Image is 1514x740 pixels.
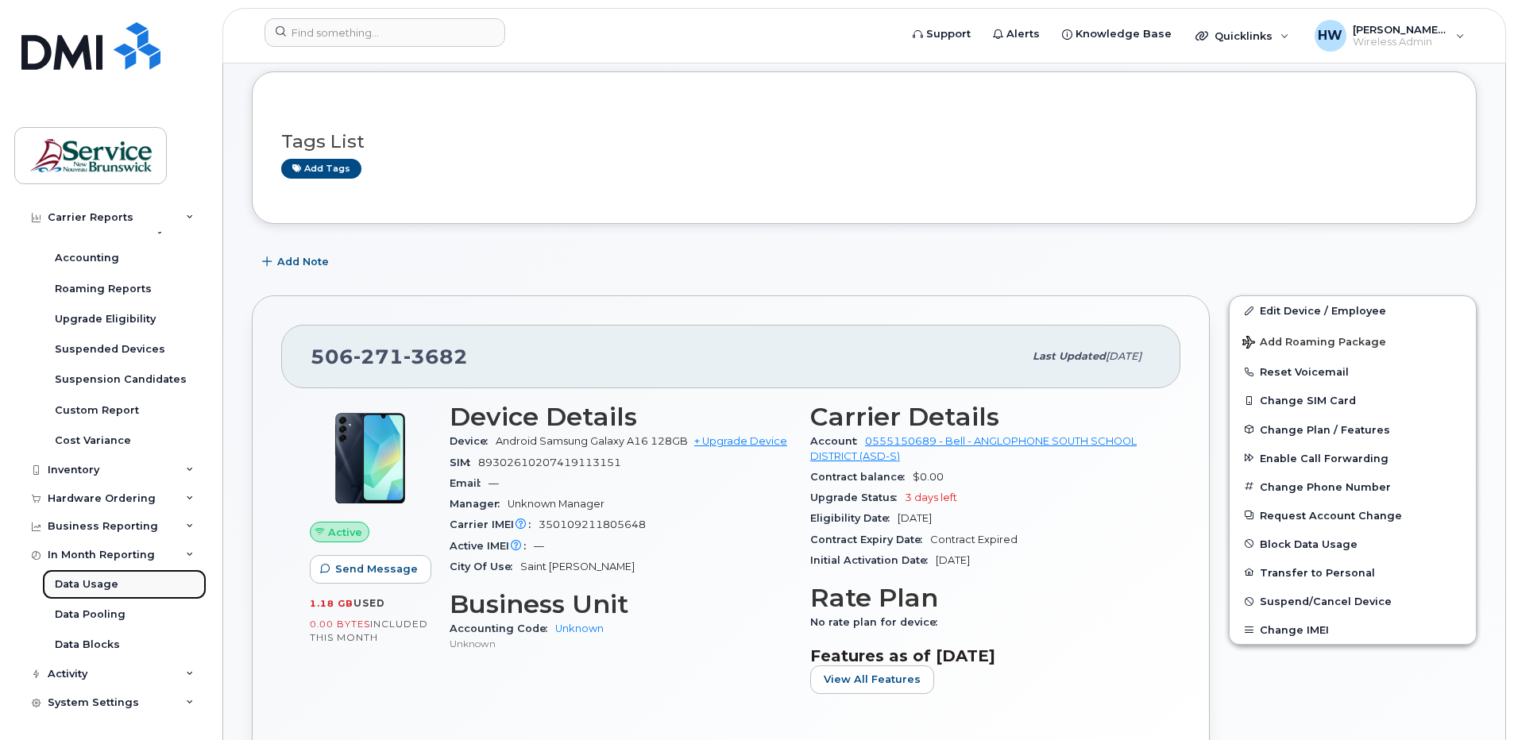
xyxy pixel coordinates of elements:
[489,477,499,489] span: —
[898,512,932,524] span: [DATE]
[810,554,936,566] span: Initial Activation Date
[252,248,342,276] button: Add Note
[353,597,385,609] span: used
[1230,444,1476,472] button: Enable Call Forwarding
[310,619,370,630] span: 0.00 Bytes
[404,345,468,368] span: 3682
[520,561,635,572] span: Saint [PERSON_NAME]
[810,584,1152,612] h3: Rate Plan
[1260,423,1390,435] span: Change Plan / Features
[450,561,520,572] span: City Of Use
[810,534,930,545] span: Contract Expiry Date
[335,561,418,576] span: Send Message
[810,512,898,524] span: Eligibility Date
[539,518,646,530] span: 350109211805648
[450,637,791,650] p: Unknown
[353,345,404,368] span: 271
[1230,558,1476,587] button: Transfer to Personal
[1230,615,1476,644] button: Change IMEI
[311,345,468,368] span: 506
[982,18,1051,50] a: Alerts
[1184,20,1300,52] div: Quicklinks
[1033,350,1106,362] span: Last updated
[1242,336,1386,351] span: Add Roaming Package
[913,471,944,483] span: $0.00
[824,672,921,687] span: View All Features
[281,132,1447,152] h3: Tags List
[1260,595,1392,607] span: Suspend/Cancel Device
[1353,23,1448,36] span: [PERSON_NAME] (ASD-S)
[496,435,688,447] span: Android Samsung Galaxy A16 128GB
[555,622,604,634] a: Unknown
[810,435,865,447] span: Account
[810,665,934,694] button: View All Features
[277,254,329,269] span: Add Note
[1260,452,1388,464] span: Enable Call Forwarding
[810,471,913,483] span: Contract balance
[450,518,539,530] span: Carrier IMEI
[508,498,604,510] span: Unknown Manager
[810,403,1152,431] h3: Carrier Details
[1353,36,1448,48] span: Wireless Admin
[1006,26,1040,42] span: Alerts
[1304,20,1476,52] div: Hueser, Wendy (ASD-S)
[1230,501,1476,530] button: Request Account Change
[694,435,787,447] a: + Upgrade Device
[1051,18,1183,50] a: Knowledge Base
[1230,472,1476,501] button: Change Phone Number
[1230,386,1476,414] button: Change SIM Card
[926,26,971,42] span: Support
[450,622,555,634] span: Accounting Code
[450,403,791,431] h3: Device Details
[1230,357,1476,386] button: Reset Voicemail
[1076,26,1172,42] span: Knowledge Base
[810,616,945,628] span: No rate plan for device
[450,498,508,510] span: Manager
[810,646,1152,665] h3: Features as of [DATE]
[310,598,353,609] span: 1.18 GB
[310,555,431,584] button: Send Message
[450,477,489,489] span: Email
[1230,296,1476,325] a: Edit Device / Employee
[1318,26,1342,45] span: HW
[322,410,418,506] img: A16.png
[281,159,361,179] a: Add tags
[1230,587,1476,615] button: Suspend/Cancel Device
[450,590,791,619] h3: Business Unit
[905,491,957,503] span: 3 days left
[810,435,1137,461] a: 0555150689 - Bell - ANGLOPHONE SOUTH SCHOOL DISTRICT (ASD-S)
[328,525,362,540] span: Active
[1106,350,1141,362] span: [DATE]
[930,534,1018,545] span: Contract Expired
[1215,29,1273,42] span: Quicklinks
[810,491,905,503] span: Upgrade Status
[265,18,505,47] input: Find something...
[534,540,544,552] span: —
[450,457,478,468] span: SIM
[1230,530,1476,558] button: Block Data Usage
[450,540,534,552] span: Active IMEI
[1230,325,1476,357] button: Add Roaming Package
[1230,415,1476,444] button: Change Plan / Features
[478,457,621,468] span: 89302610207419113151
[902,18,982,50] a: Support
[936,554,970,566] span: [DATE]
[450,435,496,447] span: Device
